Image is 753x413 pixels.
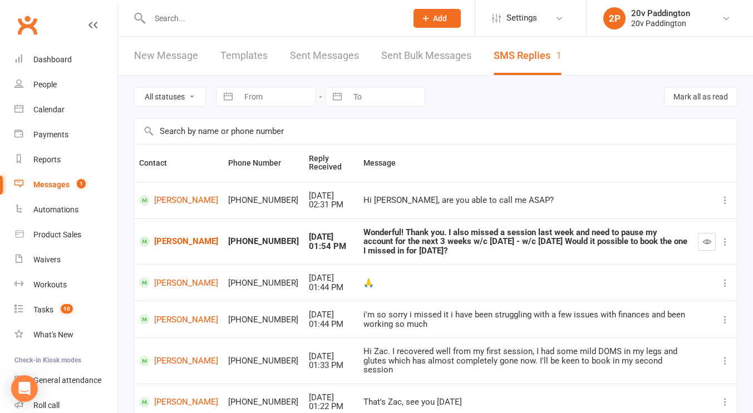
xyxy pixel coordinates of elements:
input: To [347,87,425,106]
div: Payments [33,130,68,139]
div: Automations [33,205,78,214]
th: Phone Number [223,145,304,182]
a: Dashboard [14,47,117,72]
input: From [238,87,316,106]
div: i'm so sorry i missed it i have been struggling with a few issues with finances and been working ... [363,310,688,329]
a: Sent Bulk Messages [381,37,471,75]
a: New Message [134,37,198,75]
div: Roll call [33,401,60,410]
span: 10 [61,304,73,314]
div: People [33,80,57,89]
div: [DATE] [309,310,353,320]
div: [PHONE_NUMBER] [228,196,299,205]
div: 20v Paddington [631,18,690,28]
th: Message [358,145,693,182]
a: Tasks 10 [14,297,117,322]
div: That's Zac, see you [DATE] [363,397,688,407]
div: 20v Paddington [631,8,690,18]
div: [DATE] [309,232,353,242]
div: [DATE] [309,273,353,283]
div: [PHONE_NUMBER] [228,397,299,407]
div: [PHONE_NUMBER] [228,237,299,246]
div: 01:33 PM [309,361,353,370]
a: Messages 1 [14,172,117,197]
div: [DATE] [309,393,353,402]
th: Reply Received [304,145,358,182]
div: 🙏 [363,278,688,288]
div: [PHONE_NUMBER] [228,356,299,366]
div: 01:44 PM [309,320,353,329]
a: Payments [14,122,117,147]
a: Clubworx [13,11,41,39]
div: 02:31 PM [309,200,353,210]
div: 01:22 PM [309,402,353,411]
div: Hi [PERSON_NAME], are you able to call me ASAP? [363,196,688,205]
div: 2P [603,7,626,29]
div: 1 [556,49,562,61]
input: Search... [146,11,399,26]
div: What's New [33,330,73,339]
div: Waivers [33,255,61,264]
span: 1 [77,179,86,188]
a: SMS Replies1 [494,37,562,75]
a: Waivers [14,247,117,272]
a: Calendar [14,97,117,122]
div: [PHONE_NUMBER] [228,278,299,288]
a: [PERSON_NAME] [139,236,218,247]
div: Reports [33,155,61,164]
a: Reports [14,147,117,172]
a: [PERSON_NAME] [139,356,218,366]
button: Mark all as read [664,87,737,107]
div: [DATE] [309,191,353,201]
a: [PERSON_NAME] [139,277,218,288]
div: Open Intercom Messenger [11,375,38,402]
div: Dashboard [33,55,72,64]
a: [PERSON_NAME] [139,195,218,206]
div: Calendar [33,105,65,114]
input: Search by name or phone number [134,118,737,144]
div: Product Sales [33,230,81,239]
a: [PERSON_NAME] [139,397,218,407]
a: Workouts [14,272,117,297]
a: People [14,72,117,97]
span: Settings [506,6,537,31]
a: Templates [220,37,268,75]
a: Sent Messages [290,37,359,75]
button: Add [414,9,461,28]
div: General attendance [33,376,101,385]
div: Tasks [33,305,53,314]
th: Contact [134,145,223,182]
div: 01:44 PM [309,283,353,292]
span: Add [433,14,447,23]
div: [PHONE_NUMBER] [228,315,299,325]
div: 01:54 PM [309,242,353,251]
a: Automations [14,197,117,222]
div: Messages [33,180,70,189]
div: [DATE] [309,352,353,361]
a: General attendance kiosk mode [14,368,117,393]
a: What's New [14,322,117,347]
div: Workouts [33,280,67,289]
div: Hi Zac. I recovered well from my first session, I had some mild DOMS in my legs and glutes which ... [363,347,688,375]
a: Product Sales [14,222,117,247]
div: Wonderful! Thank you. I also missed a session last week and need to pause my account for the next... [363,228,688,256]
a: [PERSON_NAME] [139,314,218,325]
